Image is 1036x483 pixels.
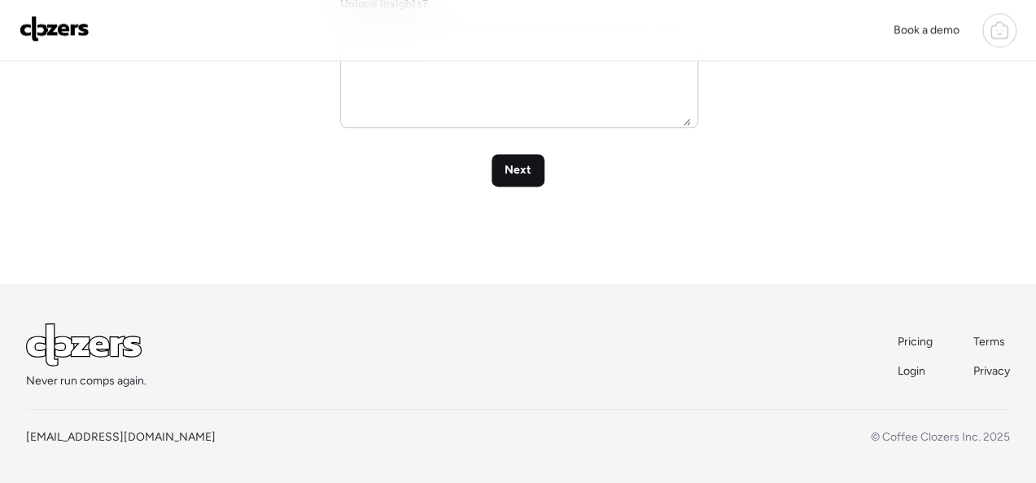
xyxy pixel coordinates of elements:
[898,364,925,378] span: Login
[973,364,1010,378] span: Privacy
[973,334,1010,350] a: Terms
[973,335,1005,349] span: Terms
[973,363,1010,380] a: Privacy
[20,15,90,42] img: Logo
[871,430,1010,444] span: © Coffee Clozers Inc. 2025
[898,335,933,349] span: Pricing
[898,334,934,350] a: Pricing
[894,23,960,37] span: Book a demo
[26,323,142,367] img: Logo Light
[505,162,531,178] span: Next
[26,373,146,389] span: Never run comps again.
[26,430,216,444] a: [EMAIL_ADDRESS][DOMAIN_NAME]
[898,363,934,380] a: Login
